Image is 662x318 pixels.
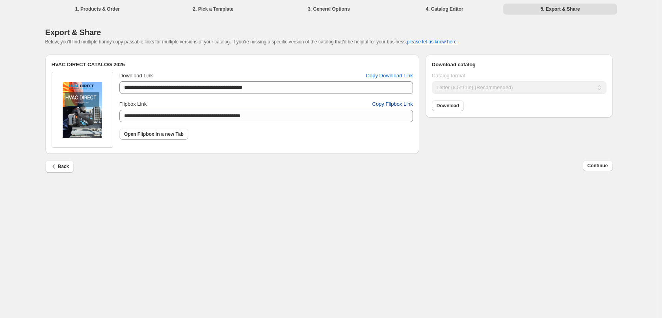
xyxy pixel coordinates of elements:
[583,160,613,171] button: Continue
[45,160,74,173] button: Back
[52,61,413,69] h2: HVAC DIRECT CATALOG 2025
[63,82,102,138] img: thumbImage
[588,163,608,169] span: Continue
[124,131,184,137] span: Open Flipbox in a new Tab
[407,39,458,45] button: please let us know here.
[119,101,147,107] span: Flipbox Link
[432,100,464,111] a: Download
[366,72,413,80] span: Copy Download Link
[437,103,459,109] span: Download
[361,69,418,82] button: Copy Download Link
[432,61,606,69] h2: Download catalog
[119,129,188,140] a: Open Flipbox in a new Tab
[432,73,465,79] span: Catalog format
[119,73,153,79] span: Download Link
[50,163,69,170] span: Back
[45,28,101,37] span: Export & Share
[368,98,418,110] button: Copy Flipbox Link
[372,100,413,108] span: Copy Flipbox Link
[45,39,458,45] span: Below, you'll find multiple handy copy passable links for multiple versions of your catalog. If y...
